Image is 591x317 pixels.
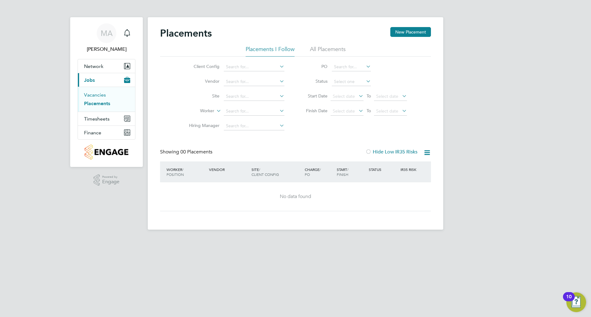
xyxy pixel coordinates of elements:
[102,179,119,184] span: Engage
[246,46,295,57] li: Placements I Follow
[365,92,373,100] span: To
[224,77,284,86] input: Search for...
[367,164,399,175] div: Status
[160,149,214,155] div: Showing
[332,63,371,71] input: Search for...
[78,112,135,125] button: Timesheets
[184,93,219,99] label: Site
[78,145,135,160] a: Go to home page
[101,29,113,37] span: MA
[333,108,355,114] span: Select date
[78,46,135,53] span: Momchill Angelov
[376,93,398,99] span: Select date
[224,92,284,101] input: Search for...
[84,77,95,83] span: Jobs
[70,17,143,167] nav: Main navigation
[184,123,219,128] label: Hiring Manager
[84,130,101,136] span: Finance
[224,63,284,71] input: Search for...
[365,107,373,115] span: To
[333,93,355,99] span: Select date
[78,59,135,73] button: Network
[84,63,103,69] span: Network
[300,93,328,99] label: Start Date
[300,108,328,113] label: Finish Date
[78,23,135,53] a: MA[PERSON_NAME]
[566,297,572,305] div: 10
[250,164,303,180] div: Site
[303,164,335,180] div: Charge
[78,73,135,87] button: Jobs
[78,126,135,139] button: Finance
[224,107,284,116] input: Search for...
[335,164,367,180] div: Start
[566,292,586,312] button: Open Resource Center, 10 new notifications
[184,78,219,84] label: Vendor
[160,27,212,39] h2: Placements
[85,145,128,160] img: countryside-properties-logo-retina.png
[310,46,346,57] li: All Placements
[179,108,214,114] label: Worker
[84,116,110,122] span: Timesheets
[207,164,250,175] div: Vendor
[167,167,184,177] span: / Position
[376,108,398,114] span: Select date
[399,164,420,175] div: IR35 Risk
[84,101,110,106] a: Placements
[224,122,284,130] input: Search for...
[300,78,328,84] label: Status
[365,149,417,155] label: Hide Low IR35 Risks
[102,174,119,180] span: Powered by
[165,164,207,180] div: Worker
[84,92,106,98] a: Vacancies
[305,167,321,177] span: / PO
[251,167,279,177] span: / Client Config
[180,149,212,155] span: 00 Placements
[78,87,135,112] div: Jobs
[94,174,120,186] a: Powered byEngage
[166,193,425,200] div: No data found
[332,77,371,86] input: Select one
[184,64,219,69] label: Client Config
[337,167,348,177] span: / Finish
[300,64,328,69] label: PO
[390,27,431,37] button: New Placement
